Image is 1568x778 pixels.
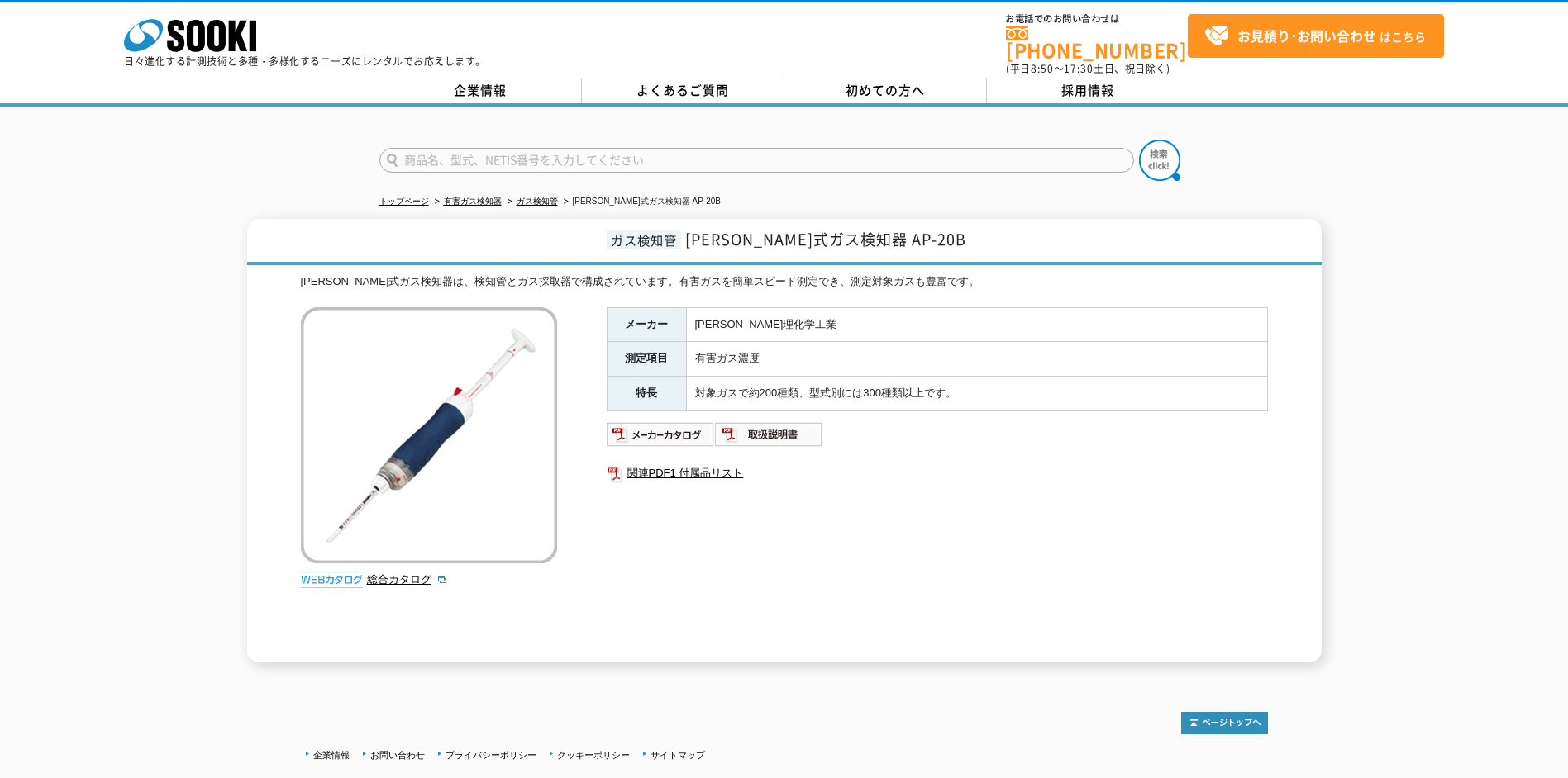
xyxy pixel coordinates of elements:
[1204,24,1426,49] span: はこちら
[560,193,721,211] li: [PERSON_NAME]式ガス検知器 AP-20B
[367,573,448,586] a: 総合カタログ
[1237,26,1376,45] strong: お見積り･お問い合わせ
[301,273,1268,291] div: [PERSON_NAME]式ガス検知器は、検知管とガス採取器で構成されています。有害ガスを簡単スピード測定でき、測定対象ガスも豊富です。
[715,421,823,448] img: 取扱説明書
[715,432,823,444] a: 取扱説明書
[607,377,686,411] th: 特長
[582,78,784,103] a: よくあるご質問
[651,750,705,760] a: サイトマップ
[607,421,715,448] img: メーカーカタログ
[846,81,925,99] span: 初めての方へ
[1064,61,1094,76] span: 17:30
[557,750,630,760] a: クッキーポリシー
[686,342,1267,377] td: 有害ガス濃度
[607,230,681,249] span: ガス検知管
[301,572,363,588] img: webカタログ
[1006,61,1170,76] span: (平日 ～ 土日、祝日除く)
[1006,14,1188,24] span: お電話でのお問い合わせは
[607,307,686,342] th: メーカー
[1188,14,1444,58] a: お見積り･お問い合わせはこちら
[607,432,715,444] a: メーカーカタログ
[686,377,1267,411] td: 対象ガスで約200種類、型式別には300種類以上です。
[1031,61,1054,76] span: 8:50
[124,56,486,66] p: 日々進化する計測技術と多種・多様化するニーズにレンタルでお応えします。
[517,197,558,206] a: ガス検知管
[784,78,987,103] a: 初めての方へ
[379,148,1134,173] input: 商品名、型式、NETIS番号を入力してください
[607,463,1268,484] a: 関連PDF1 付属品リスト
[370,750,425,760] a: お問い合わせ
[379,197,429,206] a: トップページ
[1139,140,1180,181] img: btn_search.png
[686,307,1267,342] td: [PERSON_NAME]理化学工業
[987,78,1189,103] a: 採用情報
[1006,26,1188,59] a: [PHONE_NUMBER]
[607,342,686,377] th: 測定項目
[444,197,502,206] a: 有害ガス検知器
[685,228,966,250] span: [PERSON_NAME]式ガス検知器 AP-20B
[313,750,350,760] a: 企業情報
[379,78,582,103] a: 企業情報
[1181,712,1268,734] img: トップページへ
[446,750,536,760] a: プライバシーポリシー
[301,307,557,563] img: 北川式ガス検知器 AP-20B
